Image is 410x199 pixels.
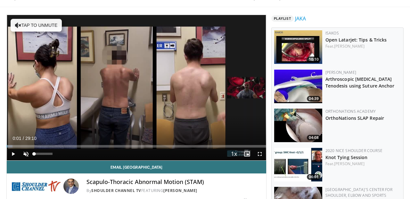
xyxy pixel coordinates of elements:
a: 06:01 [274,148,322,181]
a: 04:08 [274,109,322,142]
a: [PERSON_NAME] [163,188,197,193]
img: d388f81d-6f20-4851-aa75-784412518ac7.150x105_q85_crop-smart_upscale.jpg [274,148,322,181]
a: Open Latarjet: Tips & Tricks [325,37,387,43]
a: [PERSON_NAME] [334,161,365,166]
div: Progress Bar [7,145,266,148]
img: Shoulder Channel TV [12,179,61,194]
a: 04:39 [274,70,322,103]
span: 06:01 [307,174,321,180]
img: Avatar [63,179,79,194]
span: 0:01 [12,136,21,141]
span: 04:39 [307,96,321,102]
div: Feat. [325,161,401,167]
span: 29:10 [25,136,37,141]
a: [PERSON_NAME] [334,43,365,49]
button: Unmute [20,148,32,160]
button: Playback Rate [228,148,241,160]
div: Volume Level [34,153,52,155]
a: 2020 Nice Shoulder Course [325,148,382,153]
img: 82c2e240-9214-4620-b41d-484e5c3be1f8.150x105_q85_crop-smart_upscale.jpg [274,30,322,64]
div: Feat. [325,43,401,49]
a: OrthoNations Academy [325,109,376,114]
img: 38379_0000_0_3.png.150x105_q85_crop-smart_upscale.jpg [274,70,322,103]
span: Playlist [271,15,294,22]
a: JAKA [295,15,306,22]
a: [PERSON_NAME] [325,70,356,75]
span: / [23,136,24,141]
a: Email [GEOGRAPHIC_DATA] [7,161,266,173]
span: 10:10 [307,57,321,62]
a: OrthoNations SLAP Repair [325,115,384,121]
button: Fullscreen [253,148,266,160]
a: ISAKOS [325,30,339,36]
video-js: Video Player [7,15,266,161]
a: Arthroscopic [MEDICAL_DATA] Tenodesis using Suture Anchor [325,76,395,89]
button: Play [7,148,20,160]
a: 10:10 [274,30,322,64]
span: 04:08 [307,135,321,141]
button: Enable picture-in-picture mode [241,148,253,160]
img: 430a6989-7565-4eaf-b61b-53a090b1d8eb.150x105_q85_crop-smart_upscale.jpg [274,109,322,142]
button: Tap to unmute [11,19,62,32]
a: Knot Tying Session [325,154,368,160]
div: By FEATURING [86,188,261,194]
h4: Scapulo-Thoracic Abnormal Motion (STAM) [86,179,261,186]
a: Shoulder Channel TV [91,188,141,193]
